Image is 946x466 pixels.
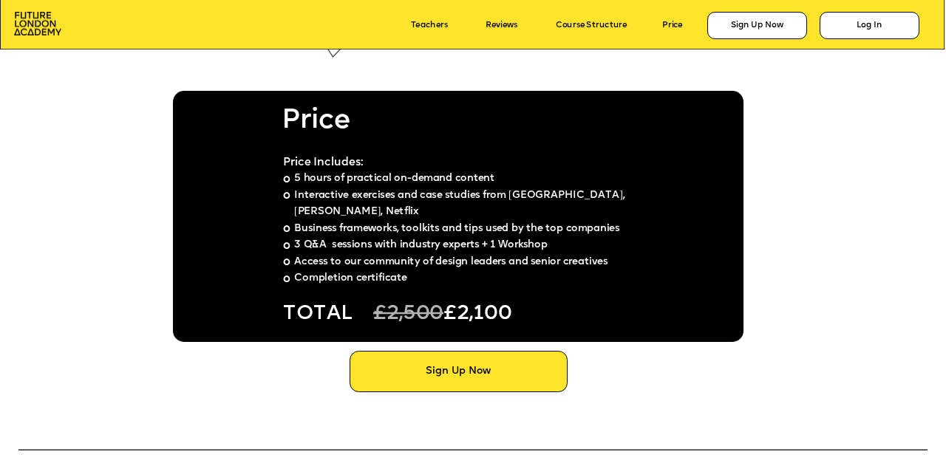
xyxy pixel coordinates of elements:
span: Interactive exercises and case studies from [GEOGRAPHIC_DATA], [PERSON_NAME], Netflix [294,191,627,217]
span: Price Includes: [283,157,364,168]
img: image-aac980e9-41de-4c2d-a048-f29dd30a0068.png [14,12,61,36]
span: Access to our community of design leaders and senior creatives [294,257,608,267]
a: Teachers [411,21,448,30]
a: Reviews [486,21,517,30]
span: Business frameworks, toolkits and tips used by the top companies [294,224,619,234]
span: 5 hours of practical on-demand content [294,174,494,184]
a: Price [662,21,683,30]
span: Completion certificate [294,273,407,284]
span: TOTAL [283,303,353,324]
span: £2,500 [373,303,443,324]
span: 3 Q&A sessions with industry experts + 1 Workshop [294,240,548,250]
span: £2,100 [443,303,512,324]
span: Price [282,106,351,135]
a: Course Structure [556,21,627,30]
